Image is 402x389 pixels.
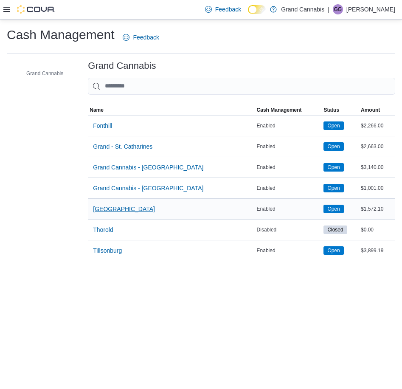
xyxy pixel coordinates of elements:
span: Open [323,184,343,192]
span: Amount [361,107,380,113]
span: Cash Management [257,107,302,113]
a: Feedback [202,1,245,18]
div: Enabled [255,183,322,193]
div: $0.00 [359,225,395,235]
span: Open [323,246,343,255]
span: Open [323,205,343,213]
input: This is a search bar. As you type, the results lower in the page will automatically filter. [88,78,395,95]
p: | [328,4,329,14]
div: Enabled [255,121,322,131]
span: Open [323,142,343,151]
span: Grand Cannabis - [GEOGRAPHIC_DATA] [93,163,203,172]
div: Enabled [255,162,322,172]
span: Open [323,163,343,172]
span: Status [323,107,339,113]
span: [GEOGRAPHIC_DATA] [93,205,155,213]
div: Greg Gaudreau [333,4,343,14]
span: Grand Cannabis - [GEOGRAPHIC_DATA] [93,184,203,192]
div: Enabled [255,141,322,152]
button: Grand - St. Catharines [90,138,156,155]
span: Closed [323,226,347,234]
button: Amount [359,105,395,115]
button: Name [88,105,255,115]
span: Feedback [215,5,241,14]
button: Grand Cannabis [14,68,67,79]
a: Feedback [119,29,162,46]
h1: Cash Management [7,26,114,43]
button: Cash Management [255,105,322,115]
button: Thorold [90,221,116,238]
span: Open [327,184,340,192]
span: Grand Cannabis [26,70,63,77]
span: Open [327,122,340,130]
span: Closed [327,226,343,234]
button: Tillsonburg [90,242,125,259]
span: Open [327,247,340,254]
span: Open [327,163,340,171]
div: Disabled [255,225,322,235]
div: $3,140.00 [359,162,395,172]
span: Open [327,143,340,150]
div: $1,001.00 [359,183,395,193]
button: Grand Cannabis - [GEOGRAPHIC_DATA] [90,159,207,176]
span: Thorold [93,226,113,234]
div: Enabled [255,204,322,214]
span: Open [327,205,340,213]
button: Fonthill [90,117,115,134]
span: GG [334,4,342,14]
p: Grand Cannabis [281,4,324,14]
button: Grand Cannabis - [GEOGRAPHIC_DATA] [90,180,207,197]
span: Open [323,121,343,130]
div: Enabled [255,245,322,256]
div: $2,663.00 [359,141,395,152]
button: [GEOGRAPHIC_DATA] [90,200,158,217]
div: $3,899.19 [359,245,395,256]
span: Fonthill [93,121,112,130]
span: Name [90,107,104,113]
input: Dark Mode [248,5,266,14]
span: Tillsonburg [93,246,122,255]
img: Cova [17,5,55,14]
button: Status [322,105,359,115]
p: [PERSON_NAME] [346,4,395,14]
span: Grand - St. Catharines [93,142,152,151]
h3: Grand Cannabis [88,61,156,71]
span: Feedback [133,33,159,42]
div: $2,266.00 [359,121,395,131]
div: $1,572.10 [359,204,395,214]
